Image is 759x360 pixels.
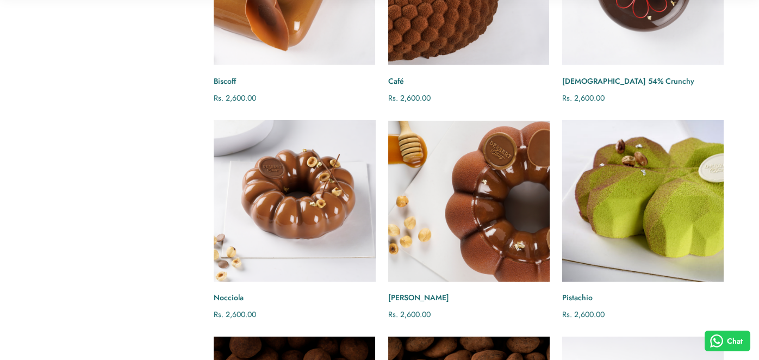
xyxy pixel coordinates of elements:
span: Rs. 2,600.00 [562,309,605,320]
span: Rs. 2,600.00 [214,309,256,320]
span: Rs. 2,600.00 [562,92,605,103]
a: [DEMOGRAPHIC_DATA] 54% Crunchy [562,76,724,87]
a: Pistachio [562,292,724,303]
a: Nocciola [214,120,375,282]
img: Nocciola [206,112,383,289]
a: Pistachio [562,120,724,282]
a: Café [388,76,550,87]
a: Nocciola Caramel [388,120,550,282]
a: Biscoff [214,76,375,87]
span: Rs. 2,600.00 [388,309,431,320]
button: Chat [705,331,751,351]
span: Chat [727,336,743,347]
a: Nocciola [214,292,375,303]
span: Rs. 2,600.00 [214,92,256,103]
a: [PERSON_NAME] [388,292,550,303]
span: Rs. 2,600.00 [388,92,431,103]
